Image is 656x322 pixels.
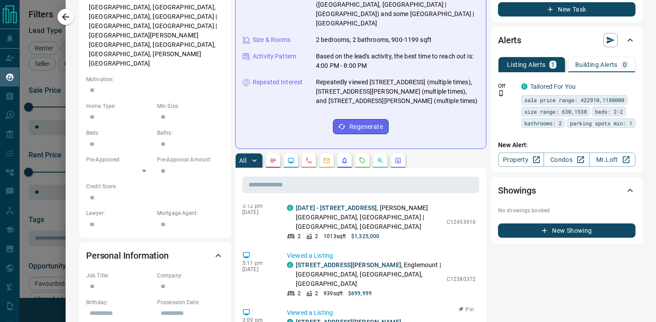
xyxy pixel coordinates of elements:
[296,260,442,289] p: , Englemount | [GEOGRAPHIC_DATA], [GEOGRAPHIC_DATA], [GEOGRAPHIC_DATA]
[498,153,544,167] a: Property
[524,107,587,116] span: size range: 630,1538
[316,52,479,70] p: Based on the lead's activity, the best time to reach out is: 4:00 PM - 8:00 PM
[253,78,303,87] p: Repeated Interest
[287,262,293,268] div: condos.ca
[377,157,384,164] svg: Opportunities
[394,157,402,164] svg: Agent Actions
[323,157,330,164] svg: Emails
[453,305,479,314] button: Pin
[498,180,635,201] div: Showings
[498,33,521,47] h2: Alerts
[86,209,153,217] p: Lawyer:
[498,2,635,17] button: New Task
[242,266,274,272] p: [DATE]
[551,62,555,68] p: 1
[157,298,224,306] p: Possession Date:
[315,289,318,297] p: 2
[296,261,401,268] a: [STREET_ADDRESS][PERSON_NAME]
[287,205,293,211] div: condos.ca
[595,107,623,116] span: beds: 2-2
[242,209,274,215] p: [DATE]
[157,209,224,217] p: Mortgage Agent:
[498,223,635,238] button: New Showing
[86,248,169,263] h2: Personal Information
[359,157,366,164] svg: Requests
[447,218,476,226] p: C12453916
[324,232,346,240] p: 1013 sqft
[498,206,635,215] p: No showings booked
[447,275,476,283] p: C12380372
[86,75,224,83] p: Motivation:
[524,119,562,128] span: bathrooms: 2
[287,308,476,318] p: Viewed a Listing
[86,182,224,190] p: Credit Score:
[296,204,377,211] a: [DATE] - [STREET_ADDRESS]
[498,29,635,51] div: Alerts
[287,251,476,260] p: Viewed a Listing
[242,260,274,266] p: 3:11 pm
[86,129,153,137] p: Beds:
[498,140,635,150] p: New Alert:
[507,62,546,68] p: Listing Alerts
[498,90,504,96] svg: Push Notification Only
[298,289,301,297] p: 2
[521,83,527,90] div: condos.ca
[253,35,291,45] p: Size & Rooms
[341,157,348,164] svg: Listing Alerts
[575,62,618,68] p: Building Alerts
[157,102,224,110] p: Min Size:
[86,102,153,110] p: Home Type:
[333,119,389,134] button: Regenerate
[524,95,624,104] span: sale price range: 422910,1188000
[324,289,343,297] p: 939 sqft
[570,119,632,128] span: parking spots min: 1
[86,156,153,164] p: Pre-Approved:
[157,129,224,137] p: Baths:
[86,245,224,266] div: Personal Information
[86,298,153,306] p: Birthday:
[316,35,432,45] p: 2 bedrooms, 2 bathrooms, 900-1199 sqft
[270,157,277,164] svg: Notes
[544,153,590,167] a: Condos
[242,203,274,209] p: 3:12 pm
[157,272,224,280] p: Company:
[590,153,635,167] a: Mr.Loft
[351,232,379,240] p: $1,325,000
[296,203,442,231] p: , [PERSON_NAME][GEOGRAPHIC_DATA], [GEOGRAPHIC_DATA] | [GEOGRAPHIC_DATA], [GEOGRAPHIC_DATA]
[316,78,479,106] p: Repeatedly viewed [STREET_ADDRESS] (multiple times), [STREET_ADDRESS][PERSON_NAME] (multiple time...
[157,156,224,164] p: Pre-Approval Amount:
[253,52,296,61] p: Activity Pattern
[498,82,516,90] p: Off
[498,183,536,198] h2: Showings
[315,232,318,240] p: 2
[287,157,295,164] svg: Lead Browsing Activity
[348,289,372,297] p: $699,999
[530,83,576,90] a: Tailored For You
[298,232,301,240] p: 2
[86,272,153,280] p: Job Title:
[239,157,246,164] p: All
[623,62,627,68] p: 0
[305,157,312,164] svg: Calls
